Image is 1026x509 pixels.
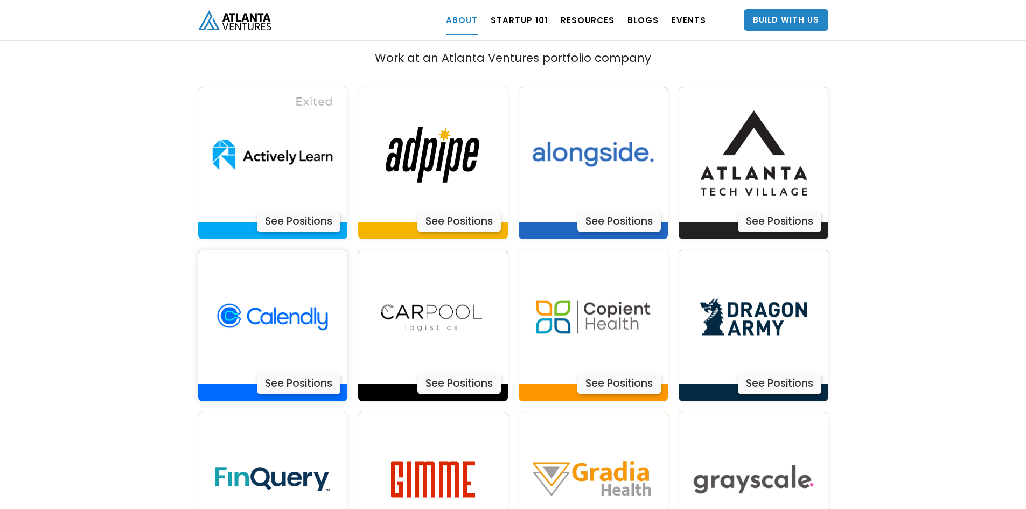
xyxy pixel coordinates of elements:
a: Actively LearnSee Positions [519,87,668,239]
img: Actively Learn [686,250,821,385]
a: Actively LearnSee Positions [519,250,668,402]
div: See Positions [738,373,821,394]
a: Actively LearnSee Positions [358,87,508,239]
a: ABOUT [446,5,478,35]
a: Actively LearnSee Positions [679,87,828,239]
img: Actively Learn [526,250,660,385]
a: Startup 101 [491,5,548,35]
img: Actively Learn [205,250,340,385]
img: Actively Learn [366,250,500,385]
a: Actively LearnSee Positions [358,250,508,402]
a: Build With Us [744,9,828,31]
div: See Positions [257,211,340,232]
img: Actively Learn [205,87,340,222]
img: Actively Learn [686,87,821,222]
div: See Positions [577,211,661,232]
a: Actively LearnSee Positions [198,250,348,402]
div: See Positions [577,373,661,394]
a: Actively LearnSee Positions [198,87,348,239]
a: RESOURCES [561,5,615,35]
div: See Positions [257,373,340,394]
div: See Positions [738,211,821,232]
div: See Positions [417,373,501,394]
a: EVENTS [672,5,706,35]
img: Actively Learn [366,87,500,222]
div: See Positions [417,211,501,232]
a: Actively LearnSee Positions [679,250,828,402]
a: BLOGS [627,5,659,35]
img: Actively Learn [526,87,660,222]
